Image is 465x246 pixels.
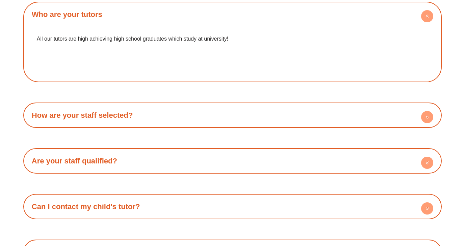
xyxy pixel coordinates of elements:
[27,24,438,79] div: Who are your tutors
[27,152,438,170] h4: Are your staff qualified?
[27,106,438,125] h4: How are your staff selected?
[37,34,428,44] p: All our tutors are high achieving high school graduates which study at university!
[32,202,140,211] a: Can I contact my child's tutor?
[349,170,465,246] iframe: Chat Widget
[32,10,102,19] a: Who are your tutors
[27,197,438,216] h4: Can I contact my child's tutor?
[32,157,117,165] a: Are your staff qualified?
[27,5,438,24] h4: Who are your tutors
[32,111,133,119] a: How are your staff selected?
